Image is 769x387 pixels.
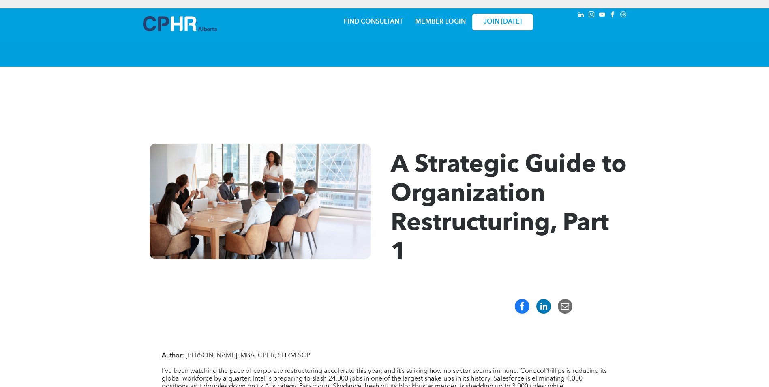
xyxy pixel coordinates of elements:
[143,16,217,31] img: A blue and white logo for cp alberta
[162,353,184,359] strong: Author:
[472,14,533,30] a: JOIN [DATE]
[608,10,617,21] a: facebook
[344,19,403,25] a: FIND CONSULTANT
[619,10,628,21] a: Social network
[598,10,607,21] a: youtube
[415,19,466,25] a: MEMBER LOGIN
[391,153,627,265] span: A Strategic Guide to Organization Restructuring, Part 1
[577,10,586,21] a: linkedin
[484,18,522,26] span: JOIN [DATE]
[186,353,310,359] span: [PERSON_NAME], MBA, CPHR, SHRM-SCP
[587,10,596,21] a: instagram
